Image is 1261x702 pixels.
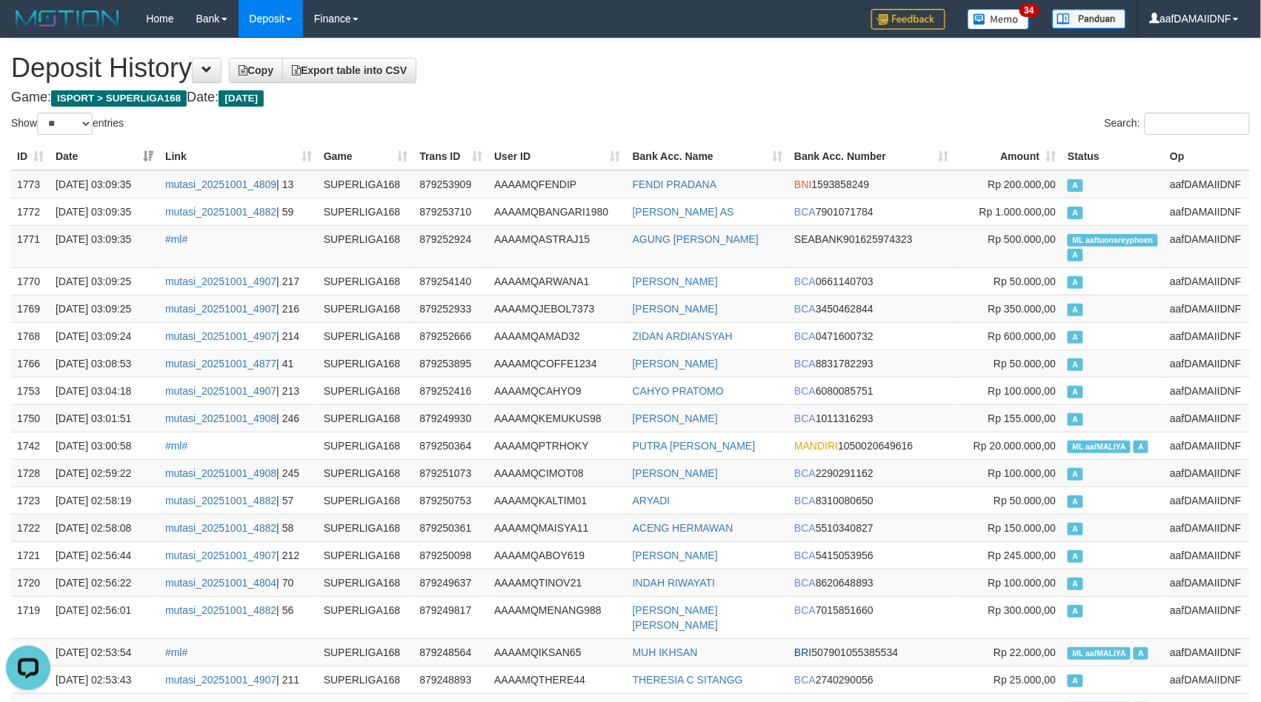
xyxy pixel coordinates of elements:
a: [PERSON_NAME] [633,467,718,479]
td: 7015851660 [788,596,955,638]
td: 879252933 [413,295,488,322]
span: Rp 25.000,00 [994,674,1056,686]
label: Show entries [11,113,124,135]
a: FENDI PRADANA [633,178,717,190]
td: [DATE] 02:58:19 [50,487,159,514]
a: #ml# [165,440,187,452]
td: SUPERLIGA168 [318,541,414,569]
td: aafDAMAIIDNF [1164,322,1250,350]
span: Copy [239,64,273,76]
span: Rp 1.000.000,00 [979,206,1057,218]
a: [PERSON_NAME] [PERSON_NAME] [633,604,718,631]
td: [DATE] 03:00:58 [50,432,159,459]
td: SUPERLIGA168 [318,666,414,693]
img: Feedback.jpg [871,9,945,30]
td: | 56 [159,596,318,638]
td: [DATE] 02:56:22 [50,569,159,596]
td: SUPERLIGA168 [318,404,414,432]
img: MOTION_logo.png [11,7,124,30]
a: [PERSON_NAME] [633,549,718,561]
td: SUPERLIGA168 [318,432,414,459]
span: Rp 600.000,00 [988,330,1057,342]
td: | 245 [159,459,318,487]
td: [DATE] 03:09:35 [50,198,159,225]
span: Approved [1068,358,1082,371]
td: 1750 [11,404,50,432]
td: AAAAMQCOFFE1234 [488,350,627,377]
td: 1721 [11,541,50,569]
td: SUPERLIGA168 [318,487,414,514]
a: [PERSON_NAME] [633,275,718,287]
a: INDAH RIWAYATI [633,577,715,589]
span: Rp 100.000,00 [988,467,1057,479]
td: 1720 [11,569,50,596]
td: aafDAMAIIDNF [1164,225,1250,267]
span: [DATE] [219,90,264,107]
td: [DATE] 02:56:44 [50,541,159,569]
a: ARYADI [633,495,671,507]
a: mutasi_20251001_4907 [165,674,276,686]
td: AAAAMQTHERE44 [488,666,627,693]
td: 2740290056 [788,666,955,693]
span: Rp 20.000.000,00 [974,440,1056,452]
span: BCA [794,522,816,534]
td: SUPERLIGA168 [318,267,414,295]
td: 1719 [11,596,50,638]
td: 0661140703 [788,267,955,295]
td: 879251073 [413,459,488,487]
td: AAAAMQMAISYA11 [488,514,627,541]
span: Approved [1068,331,1082,344]
td: aafDAMAIIDNF [1164,541,1250,569]
td: [DATE] 03:04:18 [50,377,159,404]
td: SUPERLIGA168 [318,596,414,638]
h1: Deposit History [11,53,1250,83]
td: 1770 [11,267,50,295]
span: Approved [1068,523,1082,535]
td: aafDAMAIIDNF [1164,377,1250,404]
a: [PERSON_NAME] AS [633,206,734,218]
td: AAAAMQPTRHOKY [488,432,627,459]
span: Approved [1068,276,1082,289]
td: 1773 [11,170,50,198]
span: 34 [1019,4,1039,17]
td: | 59 [159,198,318,225]
td: AAAAMQCAHYO9 [488,377,627,404]
input: Search: [1145,113,1250,135]
th: Date: activate to sort column ascending [50,143,159,170]
td: AAAAMQTINOV21 [488,569,627,596]
th: Trans ID: activate to sort column ascending [413,143,488,170]
td: | 214 [159,322,318,350]
td: 879250098 [413,541,488,569]
td: 1728 [11,459,50,487]
td: [DATE] 03:08:53 [50,350,159,377]
span: BCA [794,467,816,479]
a: mutasi_20251001_4907 [165,275,276,287]
td: 901625974323 [788,225,955,267]
td: [DATE] 03:01:51 [50,404,159,432]
td: AAAAMQAMAD32 [488,322,627,350]
span: BCA [794,303,816,315]
span: Export table into CSV [292,64,407,76]
span: BCA [794,674,816,686]
td: aafDAMAIIDNF [1164,198,1250,225]
td: 1050020649616 [788,432,955,459]
td: [DATE] 03:09:35 [50,170,159,198]
td: 1722 [11,514,50,541]
td: aafDAMAIIDNF [1164,170,1250,198]
td: AAAAMQCIMOT08 [488,459,627,487]
a: mutasi_20251001_4908 [165,412,276,424]
span: BCA [794,577,816,589]
span: Approved [1134,647,1148,660]
td: | 217 [159,267,318,295]
a: mutasi_20251001_4809 [165,178,276,190]
a: mutasi_20251001_4882 [165,604,276,616]
span: Approved [1068,386,1082,398]
td: 879252666 [413,322,488,350]
span: Approved [1068,550,1082,563]
a: CAHYO PRATOMO [633,385,724,397]
th: Op [1164,143,1250,170]
td: AAAAMQFENDIP [488,170,627,198]
td: | 41 [159,350,318,377]
a: mutasi_20251001_4882 [165,522,276,534]
span: Rp 100.000,00 [988,385,1057,397]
